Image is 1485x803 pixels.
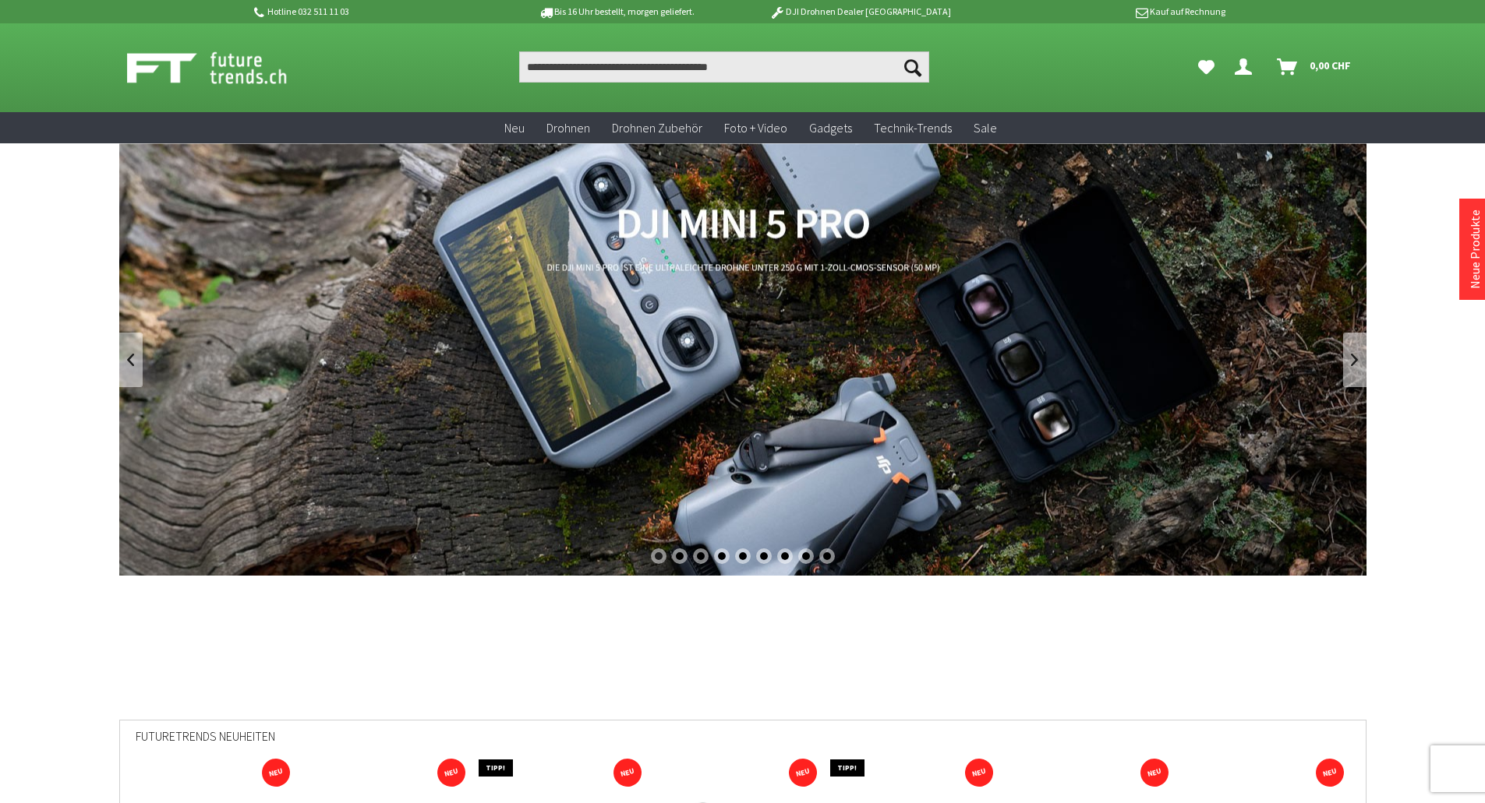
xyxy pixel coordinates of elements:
div: 4 [714,548,730,564]
div: 9 [819,548,835,564]
span: Drohnen [546,120,590,136]
a: DJI Mini 5 Pro [119,143,1367,576]
span: 0,00 CHF [1310,53,1351,78]
a: Meine Favoriten [1190,51,1222,83]
a: Dein Konto [1229,51,1264,83]
p: Kauf auf Rechnung [982,2,1225,21]
div: 8 [798,548,814,564]
a: Drohnen [536,112,601,144]
span: Neu [504,120,525,136]
div: 6 [756,548,772,564]
div: Futuretrends Neuheiten [136,720,1350,763]
div: 2 [672,548,688,564]
span: Drohnen Zubehör [612,120,702,136]
button: Suchen [896,51,929,83]
div: 3 [693,548,709,564]
input: Produkt, Marke, Kategorie, EAN, Artikelnummer… [519,51,929,83]
a: Gadgets [798,112,863,144]
a: Sale [963,112,1008,144]
div: 7 [777,548,793,564]
span: Gadgets [809,120,852,136]
a: Drohnen Zubehör [601,112,713,144]
p: Hotline 032 511 11 03 [252,2,495,21]
span: Foto + Video [724,120,787,136]
a: Foto + Video [713,112,798,144]
div: 5 [735,548,751,564]
a: Neue Produkte [1467,210,1483,289]
span: Technik-Trends [874,120,952,136]
p: DJI Drohnen Dealer [GEOGRAPHIC_DATA] [738,2,981,21]
img: Shop Futuretrends - zur Startseite wechseln [127,48,321,87]
a: Warenkorb [1271,51,1359,83]
span: Sale [974,120,997,136]
p: Bis 16 Uhr bestellt, morgen geliefert. [495,2,738,21]
a: Neu [493,112,536,144]
div: 1 [651,548,666,564]
a: Technik-Trends [863,112,963,144]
